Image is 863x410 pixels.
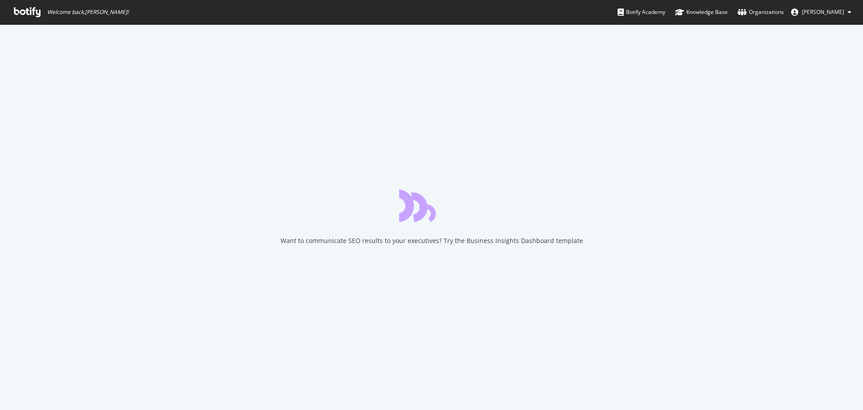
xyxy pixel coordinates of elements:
[399,189,464,222] div: animation
[784,5,859,19] button: [PERSON_NAME]
[47,9,129,16] span: Welcome back, [PERSON_NAME] !
[738,8,784,17] div: Organizations
[280,236,583,245] div: Want to communicate SEO results to your executives? Try the Business Insights Dashboard template
[675,8,728,17] div: Knowledge Base
[618,8,665,17] div: Botify Academy
[802,8,844,16] span: Thomas Brodbeck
